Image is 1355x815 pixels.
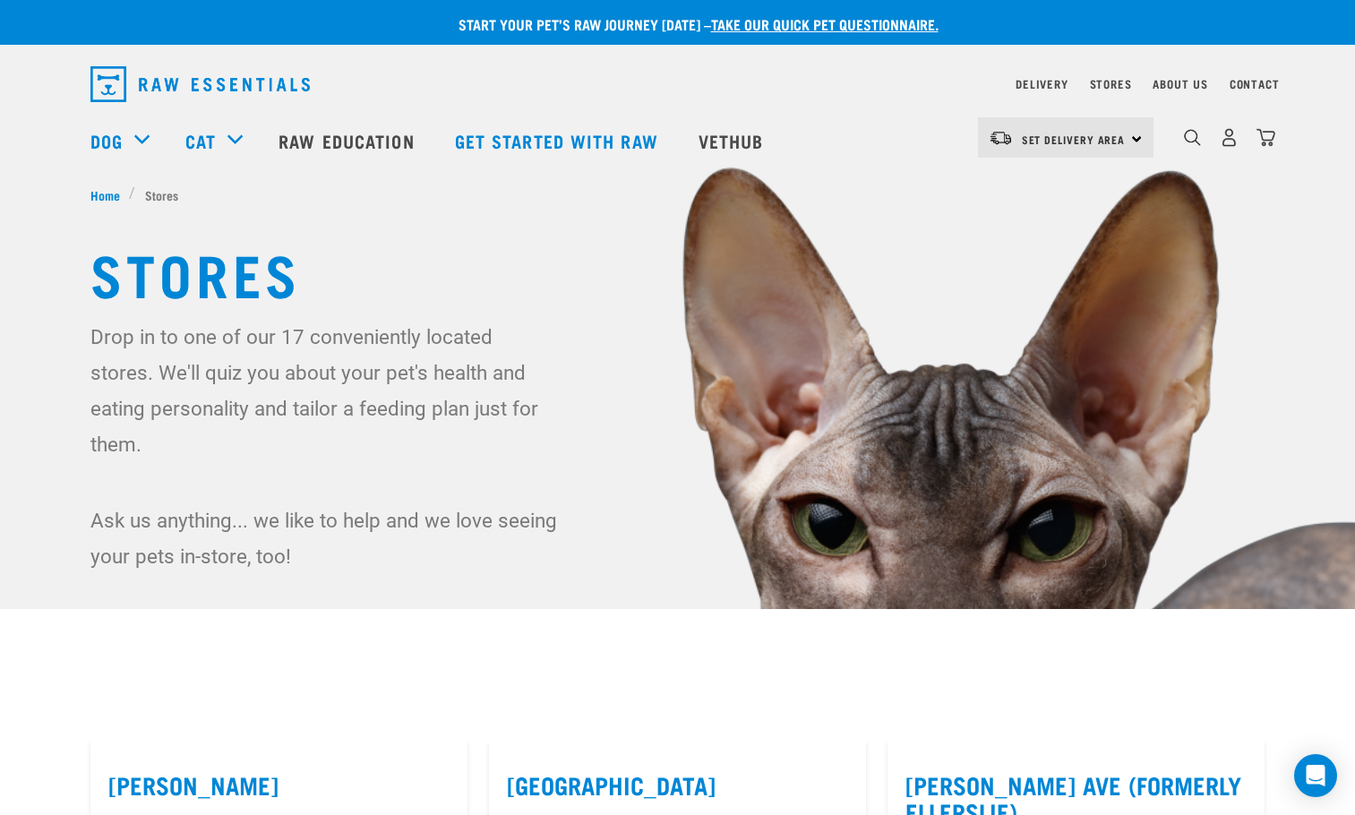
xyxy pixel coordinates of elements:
a: Raw Education [261,105,436,176]
label: [GEOGRAPHIC_DATA] [507,771,848,799]
div: Open Intercom Messenger [1294,754,1337,797]
h1: Stores [90,240,1265,305]
img: home-icon-1@2x.png [1184,129,1201,146]
a: Vethub [681,105,786,176]
span: Home [90,185,120,204]
img: home-icon@2x.png [1256,128,1275,147]
p: Ask us anything... we like to help and we love seeing your pets in-store, too! [90,502,561,574]
a: Dog [90,127,123,154]
img: user.png [1220,128,1239,147]
img: Raw Essentials Logo [90,66,310,102]
nav: breadcrumbs [90,185,1265,204]
a: take our quick pet questionnaire. [711,20,939,28]
a: Delivery [1016,81,1068,87]
img: van-moving.png [989,130,1013,146]
a: Get started with Raw [437,105,681,176]
p: Drop in to one of our 17 conveniently located stores. We'll quiz you about your pet's health and ... [90,319,561,462]
a: Stores [1090,81,1132,87]
label: [PERSON_NAME] [108,771,450,799]
a: Cat [185,127,216,154]
a: About Us [1153,81,1207,87]
span: Set Delivery Area [1022,136,1126,142]
nav: dropdown navigation [76,59,1280,109]
a: Contact [1230,81,1280,87]
a: Home [90,185,130,204]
